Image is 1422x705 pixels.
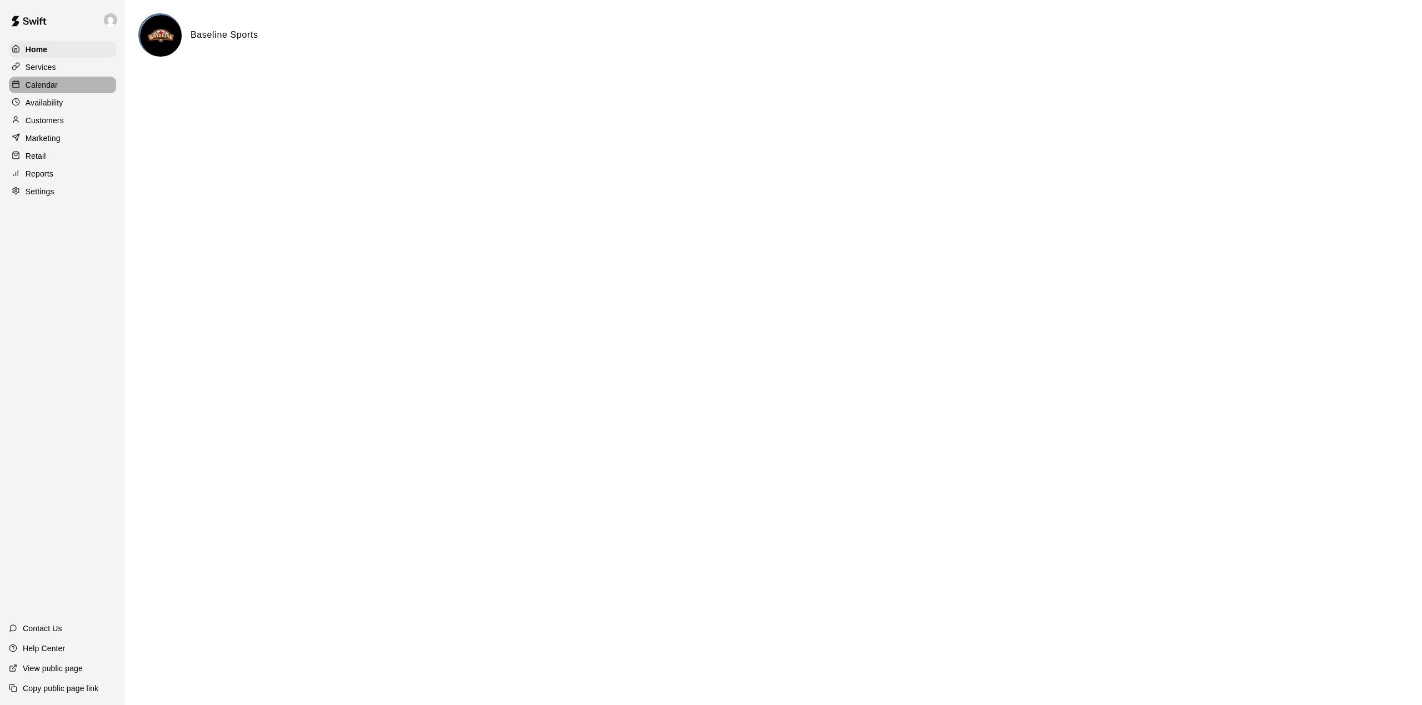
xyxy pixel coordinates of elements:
[9,112,116,129] a: Customers
[23,623,62,634] p: Contact Us
[191,28,258,42] h6: Baseline Sports
[104,13,117,27] img: Joe Florio
[9,165,116,182] a: Reports
[9,41,116,58] a: Home
[26,44,48,55] p: Home
[26,97,63,108] p: Availability
[102,9,125,31] div: Joe Florio
[26,133,61,144] p: Marketing
[26,186,54,197] p: Settings
[9,59,116,75] a: Services
[26,79,58,90] p: Calendar
[26,168,53,179] p: Reports
[26,150,46,162] p: Retail
[140,15,182,57] img: Baseline Sports logo
[26,62,56,73] p: Services
[9,148,116,164] a: Retail
[23,663,83,674] p: View public page
[9,77,116,93] a: Calendar
[23,683,98,694] p: Copy public page link
[9,183,116,200] a: Settings
[26,115,64,126] p: Customers
[9,94,116,111] a: Availability
[23,643,65,654] p: Help Center
[9,130,116,147] a: Marketing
